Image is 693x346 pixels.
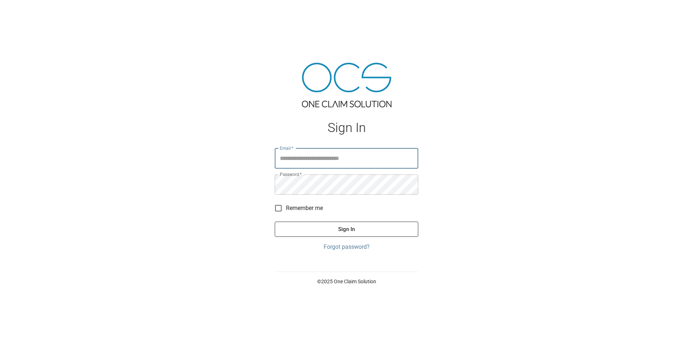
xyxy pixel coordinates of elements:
img: ocs-logo-white-transparent.png [9,4,38,19]
label: Email [280,145,294,151]
p: © 2025 One Claim Solution [275,278,418,285]
label: Password [280,171,302,177]
a: Forgot password? [275,243,418,251]
button: Sign In [275,222,418,237]
img: ocs-logo-tra.png [302,63,391,107]
span: Remember me [286,204,323,213]
h1: Sign In [275,120,418,135]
